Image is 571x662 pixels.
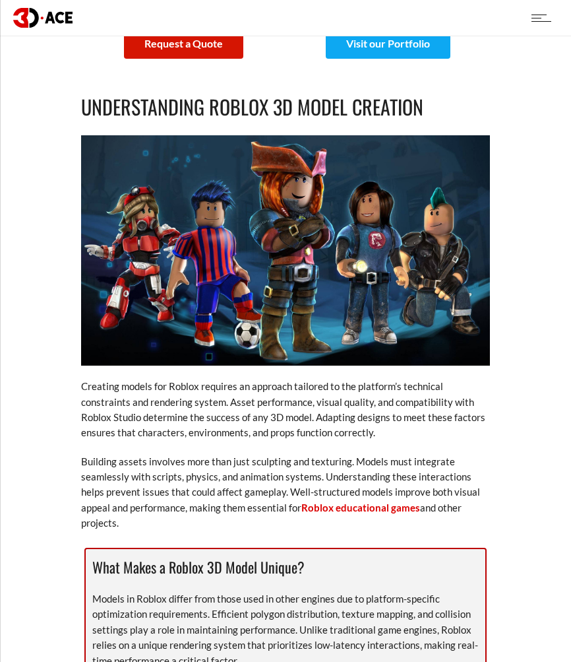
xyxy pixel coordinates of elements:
p: Creating models for Roblox requires an approach tailored to the platform’s technical constraints ... [81,379,490,441]
img: logo dark [13,8,73,27]
a: Visit our Portfolio [326,28,450,59]
p: Building assets involves more than just sculpting and texturing. Models must integrate seamlessly... [81,454,490,531]
a: Roblox educational games [301,502,420,513]
a: Request a Quote [124,28,243,59]
h3: What Makes a Roblox 3D Model Unique? [92,556,479,578]
img: Roblox 3D models [81,135,490,366]
h2: Understanding Roblox 3D Model Creation [81,92,490,123]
